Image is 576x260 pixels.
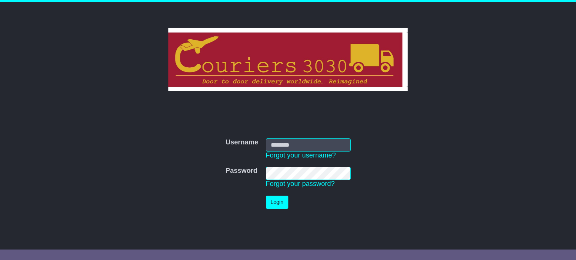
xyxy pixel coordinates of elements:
[225,138,258,147] label: Username
[266,152,336,159] a: Forgot your username?
[266,196,288,209] button: Login
[168,28,408,91] img: Couriers 3030
[225,167,257,175] label: Password
[266,180,335,187] a: Forgot your password?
